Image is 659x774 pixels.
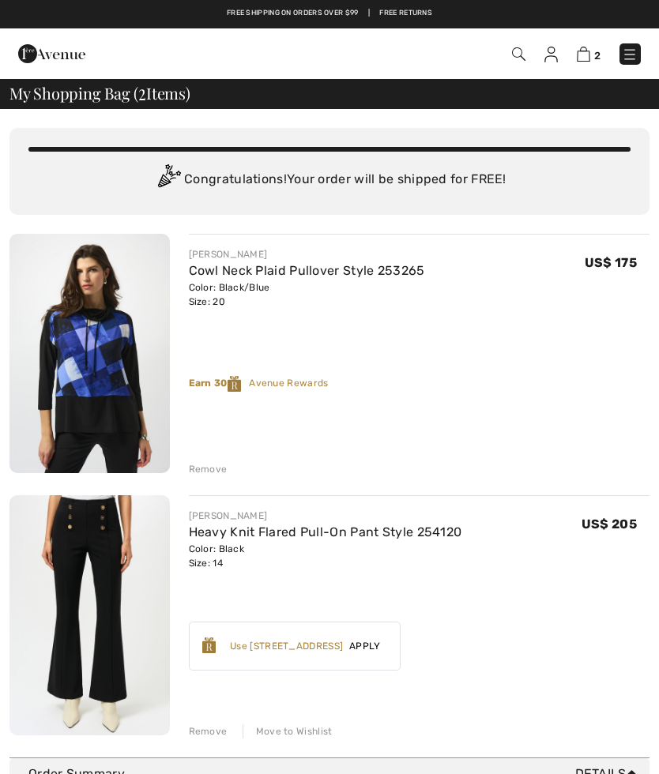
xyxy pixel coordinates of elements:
div: Remove [189,724,228,738]
span: Apply [343,639,387,653]
img: Shopping Bag [577,47,590,62]
span: US$ 175 [585,255,637,270]
span: My Shopping Bag ( Items) [9,85,190,101]
div: Congratulations! Your order will be shipped for FREE! [28,164,631,196]
span: US$ 205 [582,517,637,532]
div: [PERSON_NAME] [189,247,425,261]
div: [PERSON_NAME] [189,509,462,523]
div: Use [STREET_ADDRESS] [230,639,343,653]
img: 1ère Avenue [18,38,85,70]
img: Search [512,47,525,61]
strong: Earn 30 [189,378,250,389]
a: Free shipping on orders over $99 [227,8,359,19]
a: 1ère Avenue [18,45,85,60]
img: Reward-Logo.svg [228,376,242,392]
a: Heavy Knit Flared Pull-On Pant Style 254120 [189,524,462,539]
img: My Info [544,47,558,62]
a: Free Returns [379,8,432,19]
img: Congratulation2.svg [153,164,184,196]
img: Heavy Knit Flared Pull-On Pant Style 254120 [9,495,170,735]
a: Cowl Neck Plaid Pullover Style 253265 [189,263,425,278]
div: Color: Black Size: 14 [189,542,462,570]
img: Cowl Neck Plaid Pullover Style 253265 [9,234,170,473]
div: Avenue Rewards [189,376,650,392]
span: | [368,8,370,19]
a: 2 [577,44,601,63]
div: Remove [189,462,228,476]
span: 2 [138,81,146,102]
img: Menu [622,47,638,62]
span: 2 [594,50,601,62]
img: Reward-Logo.svg [202,637,217,653]
div: Move to Wishlist [243,724,333,738]
div: Color: Black/Blue Size: 20 [189,280,425,309]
